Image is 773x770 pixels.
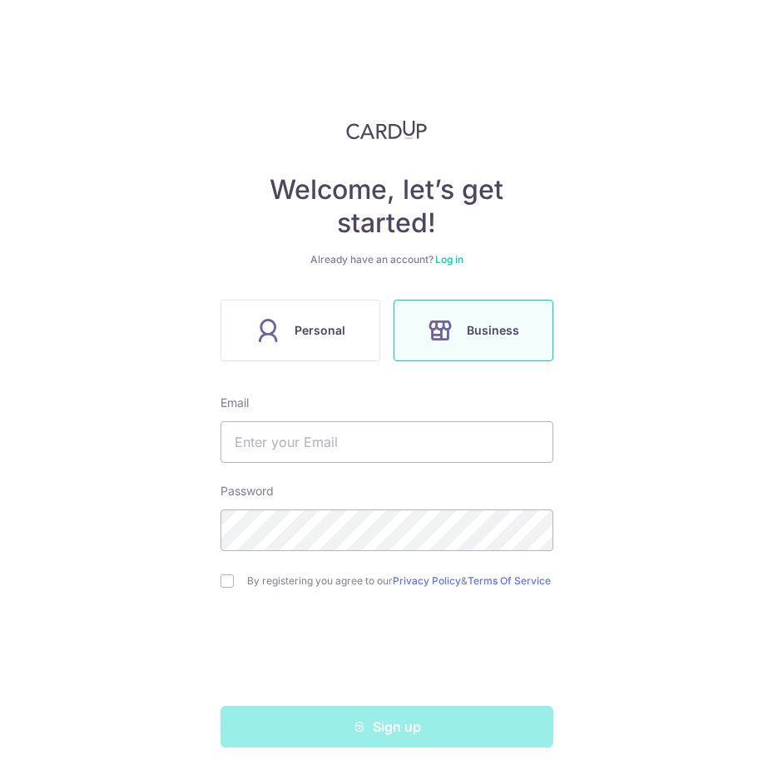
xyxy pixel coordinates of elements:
span: Personal [295,320,345,340]
label: By registering you agree to our & [247,574,553,588]
a: Privacy Policy [393,574,461,587]
img: CardUp Logo [346,120,428,140]
span: Business [467,320,519,340]
h4: Welcome, let’s get started! [221,173,553,240]
div: Already have an account? [221,253,553,266]
input: Enter your Email [221,421,553,463]
a: Terms Of Service [468,574,551,587]
a: Log in [435,253,463,266]
a: Personal [214,300,387,361]
a: Business [387,300,560,361]
label: Email [221,395,249,411]
label: Password [221,483,274,499]
iframe: reCAPTCHA [260,621,513,686]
